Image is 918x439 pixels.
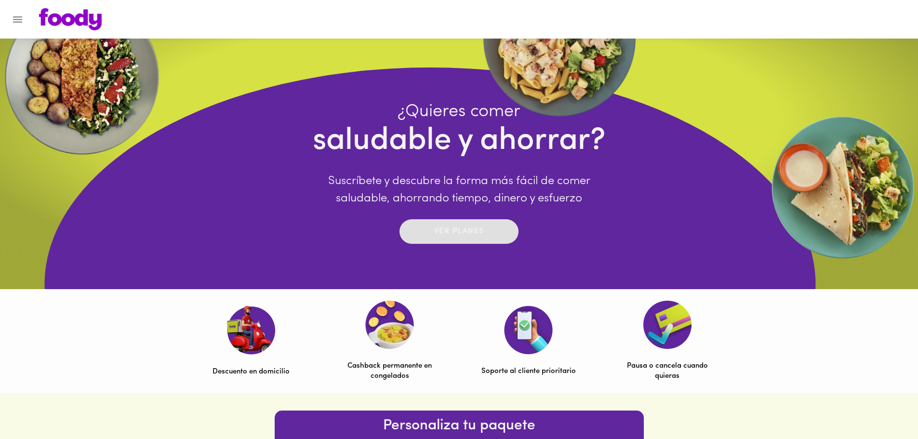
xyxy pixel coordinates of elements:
h6: Personaliza tu paquete [275,414,644,438]
h4: saludable y ahorrar? [313,122,606,160]
p: Ver planes [434,226,484,237]
iframe: Messagebird Livechat Widget [862,383,908,429]
h4: ¿Quieres comer [313,101,606,122]
p: Pausa o cancela cuando quieras [620,361,715,382]
p: Soporte al cliente prioritario [481,366,576,376]
img: logo.png [39,8,102,30]
img: Soporte al cliente prioritario [504,306,553,354]
img: Pausa o cancela cuando quieras [643,301,692,349]
button: Menu [6,8,29,31]
p: Descuento en domicilio [213,367,290,377]
img: Descuento en domicilio [226,306,275,355]
img: Cashback permanente en congelados [365,301,414,349]
p: Cashback permanente en congelados [343,361,437,382]
img: EllipseRigth.webp [768,112,918,263]
p: Suscríbete y descubre la forma más fácil de comer saludable, ahorrando tiempo, dinero y esfuerzo [313,173,606,207]
button: Ver planes [399,219,519,244]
